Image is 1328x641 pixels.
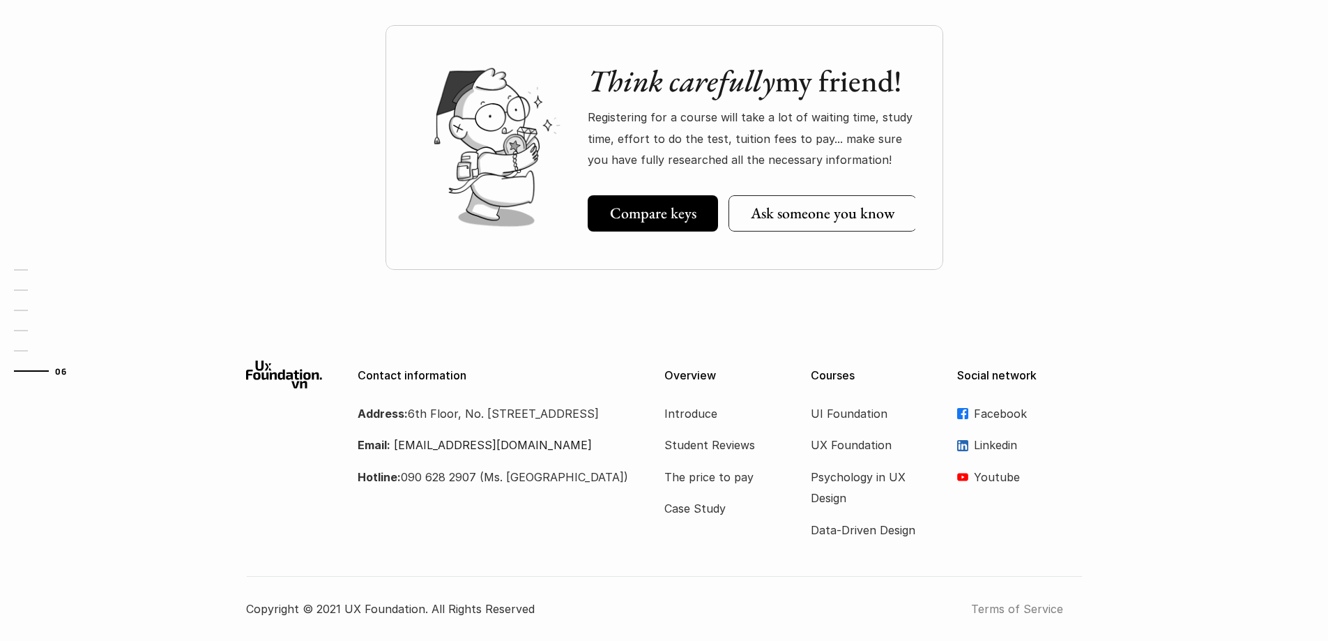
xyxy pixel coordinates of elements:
[811,368,855,382] font: Courses
[610,203,696,223] font: Compare keys
[664,407,717,421] font: Introduce
[811,438,892,452] font: UX Foundation
[728,195,917,232] a: Ask someone you know
[811,523,915,537] font: Data-Driven Design
[664,438,755,452] font: Student Reviews
[664,470,754,484] font: The price to pay
[14,363,80,379] a: 06
[664,403,776,424] a: Introduce
[811,403,922,424] a: UI Foundation
[664,435,776,455] a: Student Reviews
[811,520,922,541] a: Data-Driven Design
[588,110,916,167] font: Registering for a course will take a lot of waiting time, study time, effort to do the test, tuit...
[974,407,1027,421] font: Facebook
[358,470,401,484] font: Hotline:
[957,403,1083,424] a: Facebook
[811,435,922,455] a: UX Foundation
[358,438,390,452] font: Email:
[971,598,1083,619] a: Terms of Service
[974,438,1017,452] font: Linkedin
[394,438,592,452] font: [EMAIL_ADDRESS][DOMAIN_NAME]
[664,502,726,515] font: Case Study
[664,368,716,382] font: Overview
[358,368,466,382] font: Contact information
[811,470,909,505] font: Psychology in UX Design
[974,470,1020,484] font: Youtube
[408,407,599,421] font: 6th Floor, No. [STREET_ADDRESS]
[971,602,1063,616] font: Terms of Service
[957,368,1037,382] font: Social network
[775,61,902,100] font: my friend!
[664,467,776,488] a: The price to pay
[664,498,776,519] a: Case Study
[401,470,628,484] font: 090 628 2907 (Ms. [GEOGRAPHIC_DATA])
[957,435,1083,455] a: Linkedin
[751,203,895,223] font: Ask someone you know
[811,467,922,509] a: Psychology in UX Design
[588,195,718,232] a: Compare keys
[811,407,887,421] font: UI Foundation
[588,61,775,100] font: Think carefully
[957,467,1083,488] a: Youtube
[246,602,535,616] font: Copyright © 2021 UX Foundation. All Rights Reserved
[358,407,408,421] font: Address:
[55,366,66,376] font: 06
